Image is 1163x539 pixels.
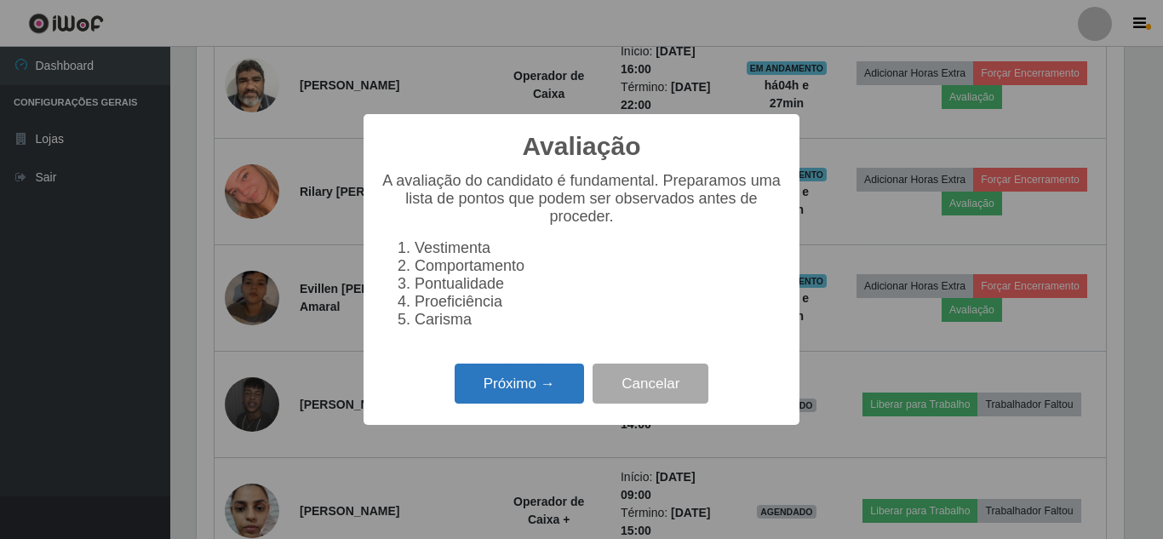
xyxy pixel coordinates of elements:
li: Vestimenta [415,239,782,257]
p: A avaliação do candidato é fundamental. Preparamos uma lista de pontos que podem ser observados a... [381,172,782,226]
li: Proeficiência [415,293,782,311]
button: Cancelar [593,364,708,404]
li: Comportamento [415,257,782,275]
button: Próximo → [455,364,584,404]
li: Pontualidade [415,275,782,293]
h2: Avaliação [523,131,641,162]
li: Carisma [415,311,782,329]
